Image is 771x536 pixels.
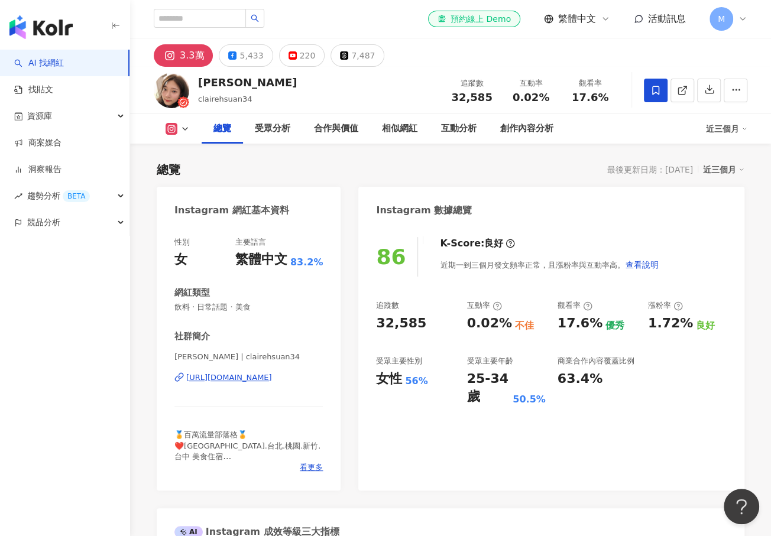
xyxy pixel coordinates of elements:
div: 0.02% [467,314,511,333]
div: 受眾主要年齡 [467,356,513,366]
span: 看更多 [300,462,323,473]
div: K-Score : [440,237,515,250]
span: 17.6% [572,92,608,103]
div: 近期一到三個月發文頻率正常，且漲粉率與互動率高。 [440,253,659,277]
div: 主要語言 [235,237,266,248]
div: 1.72% [648,314,693,333]
span: 83.2% [290,256,323,269]
div: 互動率 [508,77,553,89]
a: 找貼文 [14,84,53,96]
span: 活動訊息 [648,13,686,24]
span: 繁體中文 [558,12,596,25]
div: 56% [405,375,427,388]
button: 5,433 [219,44,273,67]
div: 繁體中文 [235,251,287,269]
div: 商業合作內容覆蓋比例 [558,356,634,366]
div: 63.4% [558,370,602,388]
span: 查看說明 [625,260,658,269]
div: 追蹤數 [449,77,494,89]
span: [PERSON_NAME] | clairehsuan34 [174,352,323,362]
iframe: Help Scout Beacon - Open [724,489,759,524]
div: 近三個月 [703,162,744,177]
button: 220 [279,44,325,67]
div: [URL][DOMAIN_NAME] [186,372,272,383]
div: 86 [376,245,406,269]
span: search [251,14,259,22]
img: logo [9,15,73,39]
div: 觀看率 [568,77,613,89]
span: clairehsuan34 [198,95,252,103]
div: 32,585 [376,314,426,333]
div: 最後更新日期：[DATE] [607,165,693,174]
div: 互動率 [467,300,501,311]
div: Instagram 數據總覽 [376,204,472,217]
div: 受眾分析 [255,122,290,136]
div: 相似網紅 [382,122,417,136]
div: 創作內容分析 [500,122,553,136]
span: M [718,12,725,25]
div: [PERSON_NAME] [198,75,297,90]
div: 追蹤數 [376,300,399,311]
span: 🏅百萬流量部落格🏅 ❤️[GEOGRAPHIC_DATA].台北.桃園.新竹.台中 美食住宿 👋合作邀約歡迎來信；不接互惠 👉[EMAIL_ADDRESS][DOMAIN_NAME] 或私訊小盒... [174,430,320,503]
div: 女性 [376,370,402,388]
span: 資源庫 [27,103,52,129]
div: 合作與價值 [314,122,358,136]
div: 不佳 [515,319,534,332]
div: Instagram 網紅基本資料 [174,204,289,217]
div: 性別 [174,237,190,248]
a: searchAI 找網紅 [14,57,64,69]
span: 趨勢分析 [27,183,90,209]
div: 社群簡介 [174,330,210,343]
div: 近三個月 [706,119,747,138]
div: 7,487 [351,47,375,64]
div: 良好 [484,237,503,250]
div: 網紅類型 [174,287,210,299]
span: 飲料 · 日常話題 · 美食 [174,302,323,313]
div: 5,433 [239,47,263,64]
a: 商案媒合 [14,137,61,149]
div: 50.5% [513,393,546,406]
div: 預約線上 Demo [438,13,511,25]
div: 3.3萬 [180,47,204,64]
a: 洞察報告 [14,164,61,176]
div: 互動分析 [441,122,477,136]
span: 0.02% [513,92,549,103]
div: 女 [174,251,187,269]
div: 17.6% [558,314,602,333]
div: 25-34 歲 [467,370,510,407]
div: 總覽 [157,161,180,178]
button: 3.3萬 [154,44,213,67]
button: 查看說明 [624,253,659,277]
span: rise [14,192,22,200]
div: 優秀 [605,319,624,332]
div: 良好 [696,319,715,332]
a: [URL][DOMAIN_NAME] [174,372,323,383]
div: 220 [300,47,316,64]
div: 漲粉率 [648,300,683,311]
a: 預約線上 Demo [428,11,520,27]
div: 觀看率 [558,300,592,311]
div: 總覽 [213,122,231,136]
img: KOL Avatar [154,73,189,108]
button: 7,487 [331,44,384,67]
span: 競品分析 [27,209,60,236]
div: BETA [63,190,90,202]
span: 32,585 [451,91,492,103]
div: 受眾主要性別 [376,356,422,366]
